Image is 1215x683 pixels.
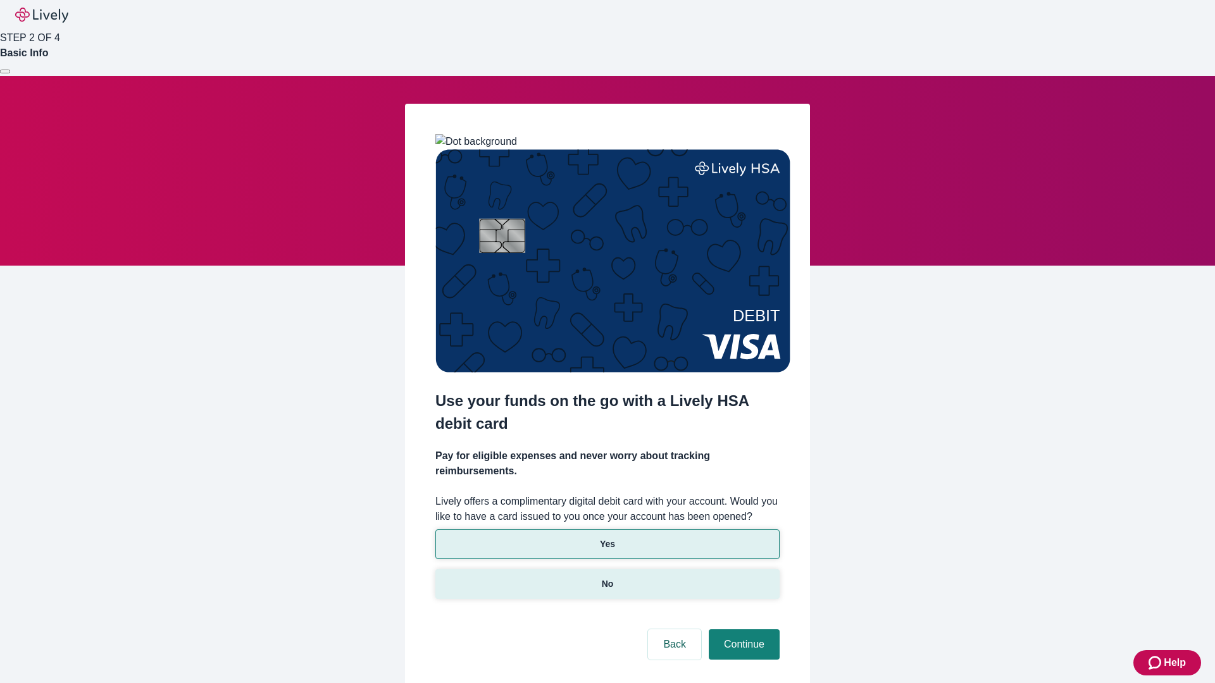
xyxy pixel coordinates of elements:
[435,494,780,524] label: Lively offers a complimentary digital debit card with your account. Would you like to have a card...
[648,629,701,660] button: Back
[435,149,790,372] img: Debit card
[435,529,780,559] button: Yes
[600,538,615,551] p: Yes
[435,134,517,149] img: Dot background
[1164,655,1186,670] span: Help
[709,629,780,660] button: Continue
[435,569,780,599] button: No
[435,448,780,479] h4: Pay for eligible expenses and never worry about tracking reimbursements.
[1133,650,1201,675] button: Zendesk support iconHelp
[602,577,614,591] p: No
[15,8,68,23] img: Lively
[1149,655,1164,670] svg: Zendesk support icon
[435,390,780,435] h2: Use your funds on the go with a Lively HSA debit card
